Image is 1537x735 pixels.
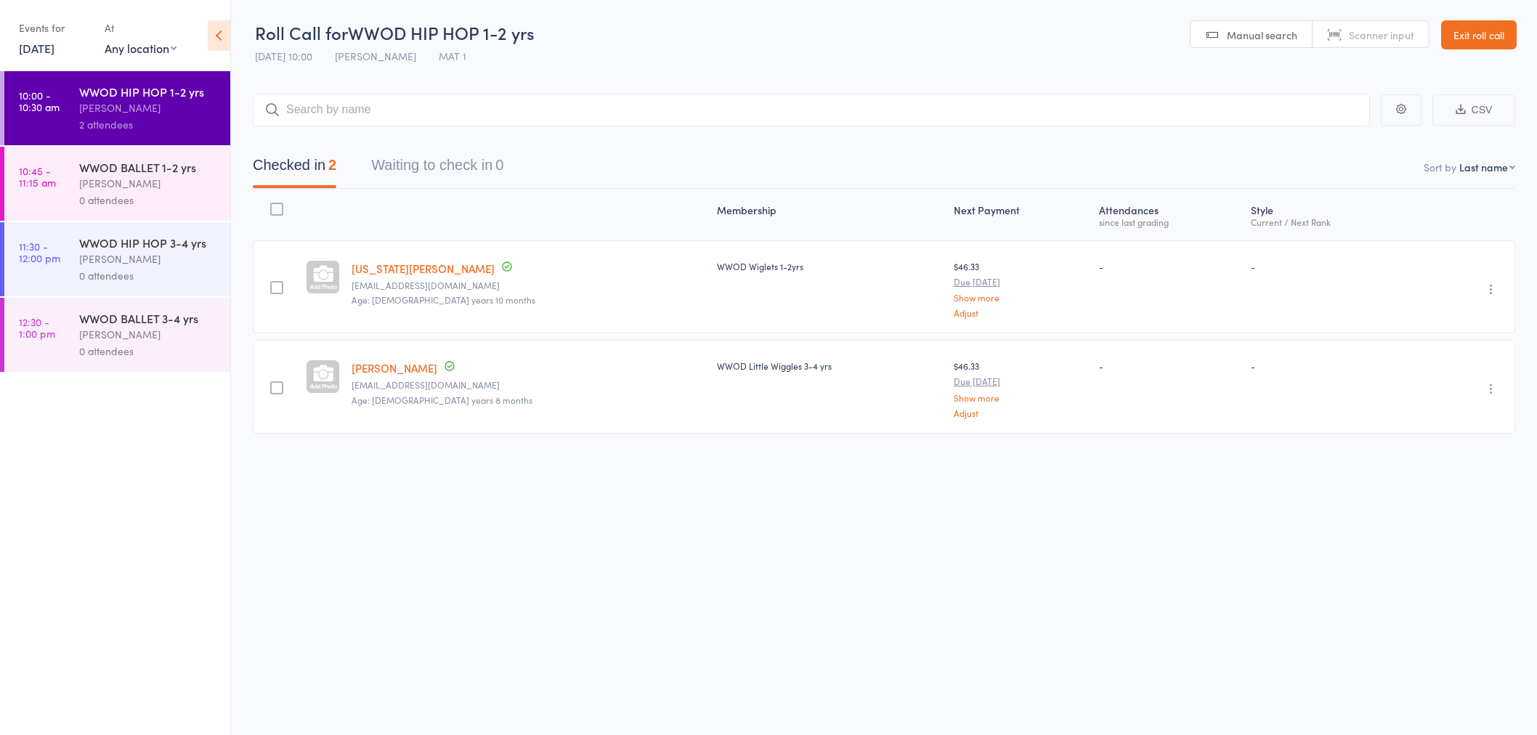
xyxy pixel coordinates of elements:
[717,260,941,272] div: WWOD Wiglets 1-2yrs
[79,159,218,175] div: WWOD BALLET 1-2 yrs
[1441,20,1517,49] a: Exit roll call
[4,71,230,145] a: 10:00 -10:30 amWWOD HIP HOP 1-2 yrs[PERSON_NAME]2 attendees
[4,298,230,372] a: 12:30 -1:00 pmWWOD BALLET 3-4 yrs[PERSON_NAME]0 attendees
[253,93,1370,126] input: Search by name
[352,261,495,276] a: [US_STATE][PERSON_NAME]
[253,150,336,188] button: Checked in2
[19,165,56,188] time: 10:45 - 11:15 am
[954,376,1087,386] small: Due [DATE]
[1099,360,1239,372] div: -
[954,293,1087,302] a: Show more
[954,360,1087,417] div: $46.33
[439,49,466,63] span: MAT 1
[352,360,437,375] a: [PERSON_NAME]
[255,20,348,44] span: Roll Call for
[1251,360,1411,372] div: -
[79,84,218,100] div: WWOD HIP HOP 1-2 yrs
[1093,195,1245,234] div: Atten­dances
[19,316,55,339] time: 12:30 - 1:00 pm
[352,394,532,406] span: Age: [DEMOGRAPHIC_DATA] years 8 months
[711,195,947,234] div: Membership
[1251,260,1411,272] div: -
[1251,217,1411,227] div: Current / Next Rank
[335,49,416,63] span: [PERSON_NAME]
[105,40,177,56] div: Any location
[495,157,503,173] div: 0
[19,16,90,40] div: Events for
[79,326,218,343] div: [PERSON_NAME]
[954,260,1087,317] div: $46.33
[19,89,60,113] time: 10:00 - 10:30 am
[255,49,312,63] span: [DATE] 10:00
[352,380,705,390] small: xbecx44@hotmail.com
[79,267,218,284] div: 0 attendees
[1349,28,1414,42] span: Scanner input
[79,100,218,116] div: [PERSON_NAME]
[79,192,218,208] div: 0 attendees
[948,195,1093,234] div: Next Payment
[1245,195,1416,234] div: Style
[328,157,336,173] div: 2
[19,40,54,56] a: [DATE]
[352,293,535,306] span: Age: [DEMOGRAPHIC_DATA] years 10 months
[954,408,1087,418] a: Adjust
[717,360,941,372] div: WWOD Little Wiggles 3-4 yrs
[348,20,535,44] span: WWOD HIP HOP 1-2 yrs
[4,147,230,221] a: 10:45 -11:15 amWWOD BALLET 1-2 yrs[PERSON_NAME]0 attendees
[954,393,1087,402] a: Show more
[1459,160,1508,174] div: Last name
[352,280,705,291] small: joannajoey1@hotmail.com
[1099,260,1239,272] div: -
[1227,28,1297,42] span: Manual search
[954,277,1087,287] small: Due [DATE]
[1099,217,1239,227] div: since last grading
[4,222,230,296] a: 11:30 -12:00 pmWWOD HIP HOP 3-4 yrs[PERSON_NAME]0 attendees
[79,310,218,326] div: WWOD BALLET 3-4 yrs
[1424,160,1456,174] label: Sort by
[954,308,1087,317] a: Adjust
[1432,94,1515,126] button: CSV
[79,235,218,251] div: WWOD HIP HOP 3-4 yrs
[79,343,218,360] div: 0 attendees
[19,240,60,264] time: 11:30 - 12:00 pm
[79,251,218,267] div: [PERSON_NAME]
[79,116,218,133] div: 2 attendees
[79,175,218,192] div: [PERSON_NAME]
[105,16,177,40] div: At
[371,150,503,188] button: Waiting to check in0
